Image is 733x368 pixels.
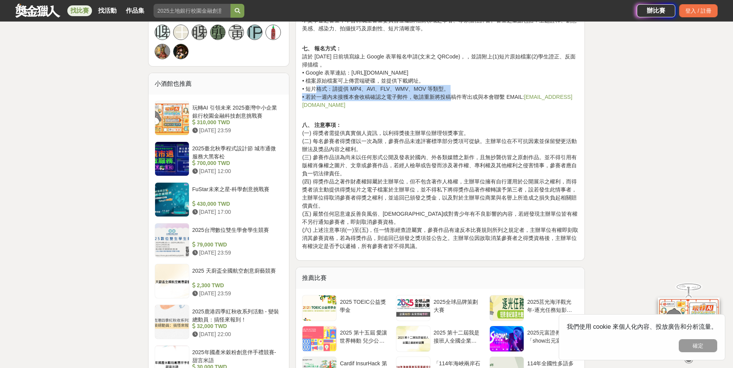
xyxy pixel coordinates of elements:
div: 430,000 TWD [192,200,280,208]
button: 確定 [679,339,717,352]
a: FuStar未來之星-科學創意挑戰賽 430,000 TWD [DATE] 17:00 [155,182,283,217]
div: [DATE] 23:59 [192,290,280,298]
a: Avatar [265,25,281,40]
img: Avatar [155,44,170,59]
div: 2025 第十二屆我是接班人全國企業創新競賽 [434,329,482,343]
div: 2025全球品牌策劃大賽 [434,298,482,313]
a: 2025元富證券「show出元富，理財更有Fu！」影音競賽活動 [489,326,578,352]
div: 2025 TOEIC公益獎學金 [340,298,388,313]
input: 2025土地銀行校園金融創意挑戰賽：從你出發 開啟智慧金融新頁 [154,4,230,18]
a: 2025台灣數位雙生學會學生競賽 79,000 TWD [DATE] 23:59 [155,223,283,258]
div: 310,000 TWD [192,118,280,127]
div: 玩轉AI 引領未來 2025臺灣中小企業銀行校園金融科技創意挑戰賽 [192,104,280,118]
div: [DATE] 23:59 [192,127,280,135]
a: 王 [173,25,189,40]
a: 睥 [192,25,207,40]
div: [DATE] 22:00 [192,330,280,338]
div: 2025年國產米穀粉創意伴手禮競賽- 甜言米語 [192,348,280,363]
div: 700,000 TWD [192,159,280,167]
strong: 八、 注意事項： [302,122,341,128]
img: Avatar [266,25,281,40]
div: [DATE] 23:59 [192,249,280,257]
div: 2025台灣數位雙生學會學生競賽 [192,226,280,241]
a: 龔 [210,25,225,40]
a: 辦比賽 [637,4,675,17]
span: 我們使用 cookie 來個人化內容、投放廣告和分析流量。 [567,323,717,330]
a: 2025 天廚盃全國航空創意廚藝競賽 2,300 TWD [DATE] 23:59 [155,264,283,298]
a: [EMAIL_ADDRESS][DOMAIN_NAME] [302,94,572,108]
a: 啤 [155,25,170,40]
div: 2025 天廚盃全國航空創意廚藝競賽 [192,267,280,281]
strong: 七、 報名方式： [302,45,341,52]
a: 找比賽 [67,5,92,16]
div: 2,300 TWD [192,281,280,290]
a: 2025莒光海洋觀光年-逐光任務短影音比賽 [489,295,578,321]
div: 79,000 TWD [192,241,280,249]
a: 2025 TOEIC公益獎學金 [302,295,391,321]
p: 請於 [DATE] 日前填寫線上 Google 表單報名申請(文末之 QRCode)，，並請附上(1)短片原始檔案(2)學生證正、反面掃描檔 。 • Google 表單連結：[URL][DOMA... [302,45,578,117]
div: [DATE] 17:00 [192,208,280,216]
a: 2025全球品牌策劃大賽 [396,295,485,321]
img: Avatar [174,44,188,59]
p: 本獎學金之審查，本會將成立審查委員會並邀請相關領域之學者、專家擔任評審。審查之重點包括：主題詮釋、創意美感、感染力、拍攝技巧及原創性、短片清晰度等。 [302,8,578,41]
a: 2025鹿港四季紅秋收系列活動 - 變裝總動員：搞怪來報到！ 32,000 TWD [DATE] 22:00 [155,305,283,339]
div: FuStar未來之星-科學創意挑戰賽 [192,185,280,200]
div: 小酒館也推薦 [149,73,289,95]
a: 黃 [229,25,244,40]
a: Avatar [173,44,189,59]
div: 2025元富證券「show出元富，理財更有Fu！」影音競賽活動 [527,329,575,343]
div: 登入 / 註冊 [679,4,718,17]
a: 2025 第十二屆我是接班人全國企業創新競賽 [396,326,485,352]
a: 作品集 [123,5,147,16]
a: 2025 第十五屆 愛讓世界轉動 兒少公益行動徵選 [302,326,391,352]
div: 32,000 TWD [192,322,280,330]
a: 玩轉AI 引領未來 2025臺灣中小企業銀行校園金融科技創意挑戰賽 310,000 TWD [DATE] 23:59 [155,101,283,135]
p: (一) 得獎者需提供真實個人資訊，以利得獎後主辦單位辦理領獎事宜。 (二) 每名參賽者得獎僅以一次為限，參賽作品未達評審標準部分獎項可從缺。主辦單位在不可抗因素並保留變更活動辦法及獎品內容之權利... [302,121,578,250]
a: 2025臺北秋季程式設計節 城市通微服務大黑客松 700,000 TWD [DATE] 12:00 [155,142,283,176]
img: d2146d9a-e6f6-4337-9592-8cefde37ba6b.png [658,297,720,348]
div: 2025鹿港四季紅秋收系列活動 - 變裝總動員：搞怪來報到！ [192,308,280,322]
div: 2025莒光海洋觀光年-逐光任務短影音比賽 [527,298,575,313]
div: 推薦比賽 [296,267,584,289]
div: 2025 第十五屆 愛讓世界轉動 兒少公益行動徵選 [340,329,388,343]
a: [PERSON_NAME] [247,25,262,40]
div: [DATE] 12:00 [192,167,280,175]
a: 找活動 [95,5,120,16]
div: 2025臺北秋季程式設計節 城市通微服務大黑客松 [192,145,280,159]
